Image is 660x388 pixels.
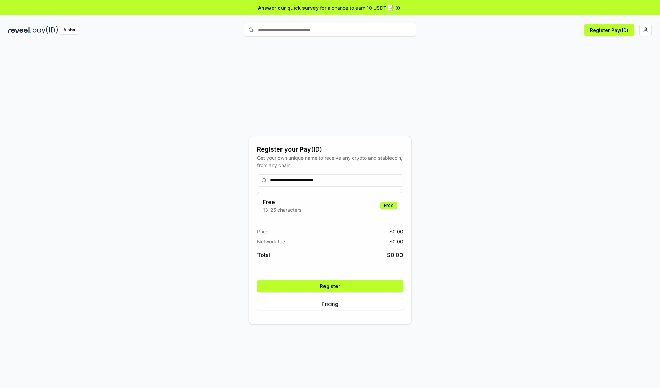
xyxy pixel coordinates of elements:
[380,202,397,209] div: Free
[387,251,403,259] span: $ 0.00
[263,206,301,213] p: 13-25 characters
[8,26,31,34] img: reveel_dark
[263,198,301,206] h3: Free
[257,238,285,245] span: Network fee
[257,298,403,310] button: Pricing
[320,4,394,11] span: for a chance to earn 10 USDT 📝
[389,238,403,245] span: $ 0.00
[59,26,79,34] div: Alpha
[389,228,403,235] span: $ 0.00
[257,251,270,259] span: Total
[584,24,634,36] button: Register Pay(ID)
[33,26,58,34] img: pay_id
[257,145,403,154] div: Register your Pay(ID)
[257,154,403,169] div: Get your own unique name to receive any crypto and stablecoin, from any chain
[258,4,319,11] span: Answer our quick survey
[257,228,268,235] span: Price
[257,280,403,292] button: Register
